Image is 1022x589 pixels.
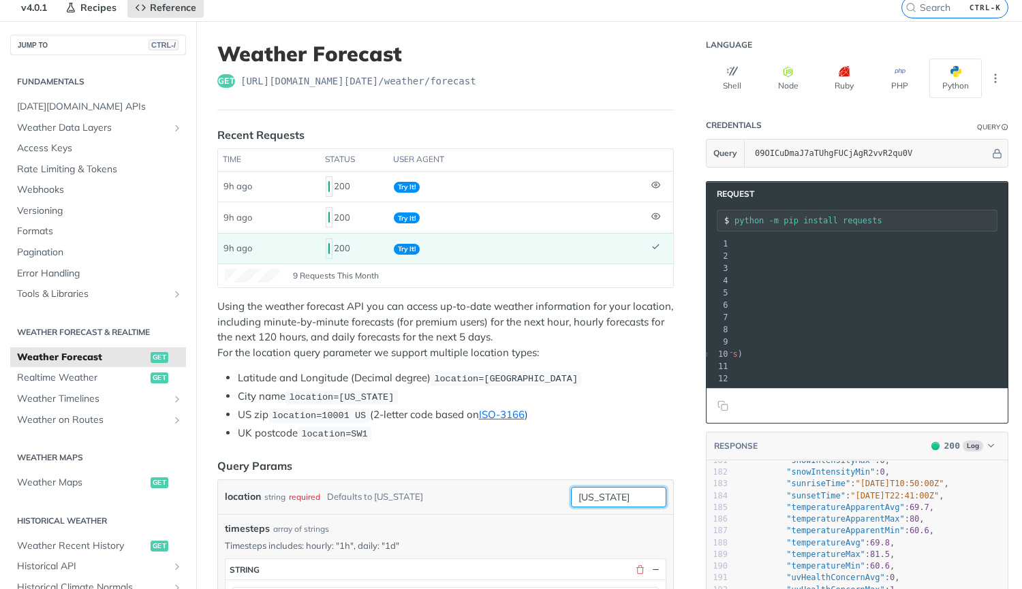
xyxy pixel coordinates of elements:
[707,549,728,560] div: 189
[706,39,752,50] div: Language
[880,456,885,465] span: 0
[634,563,646,575] button: Delete
[17,413,168,427] span: Weather on Routes
[10,389,186,409] a: Weather TimelinesShow subpages for Weather Timelines
[707,299,730,311] div: 6
[10,201,186,221] a: Versioning
[707,250,730,262] div: 2
[786,561,865,571] span: "temperatureMin"
[17,267,183,281] span: Error Handling
[238,426,674,441] li: UK postcode
[10,242,186,263] a: Pagination
[264,487,285,507] div: string
[989,72,1002,84] svg: More ellipsis
[10,515,186,527] h2: Historical Weather
[172,123,183,133] button: Show subpages for Weather Data Layers
[818,59,870,98] button: Ruby
[172,415,183,426] button: Show subpages for Weather on Routes
[737,561,895,571] span: : ,
[707,287,730,299] div: 5
[707,466,728,478] div: 182
[10,159,186,180] a: Rate Limiting & Tokens
[786,456,875,465] span: "snowIntensityMax"
[707,525,728,537] div: 187
[17,392,168,406] span: Weather Timelines
[902,396,1001,416] button: Replay Request
[149,39,179,50] span: CTRL-/
[880,467,885,477] span: 0
[17,121,168,135] span: Weather Data Layers
[328,212,330,223] span: 200
[10,284,186,304] a: Tools & LibrariesShow subpages for Tools & Libraries
[786,479,850,488] span: "sunriseTime"
[10,180,186,200] a: Webhooks
[172,394,183,404] button: Show subpages for Weather Timelines
[479,408,525,421] a: ISO-3166
[10,473,186,493] a: Weather Mapsget
[855,479,944,488] span: "[DATE]T10:50:00Z"
[707,372,730,385] div: 12
[786,526,904,535] span: "temperatureApparentMin"
[230,564,260,575] div: string
[17,204,183,218] span: Versioning
[10,138,186,159] a: Access Keys
[17,183,183,197] span: Webhooks
[10,556,186,577] a: Historical APIShow subpages for Historical API
[218,149,320,171] th: time
[929,59,982,98] button: Python
[925,439,1001,453] button: 200200Log
[238,370,674,386] li: Latitude and Longitude (Decimal degree)
[707,478,728,490] div: 183
[737,456,890,465] span: : ,
[151,477,168,488] span: get
[10,221,186,242] a: Formats
[990,146,1004,160] button: Hide
[223,242,252,253] span: 9h ago
[786,550,865,559] span: "temperatureMax"
[394,212,420,223] span: Try It!
[17,142,183,155] span: Access Keys
[905,2,916,13] svg: Search
[17,246,183,259] span: Pagination
[985,68,1006,89] button: More Languages
[910,514,919,524] span: 80
[10,326,186,338] h2: Weather Forecast & realtime
[223,180,252,191] span: 9h ago
[707,140,745,167] button: Query
[225,269,279,283] canvas: Line Graph
[238,407,674,423] li: US zip (2-letter code based on )
[707,274,730,287] div: 4
[734,216,997,225] input: Request instructions
[80,1,117,14] span: Recipes
[977,122,1000,132] div: Query
[707,537,728,549] div: 188
[326,206,383,229] div: 200
[870,550,890,559] span: 81.5
[223,212,252,223] span: 9h ago
[707,560,728,572] div: 190
[10,97,186,117] a: [DATE][DOMAIN_NAME] APIs
[786,491,846,500] span: "sunsetTime"
[706,59,758,98] button: Shell
[151,352,168,363] span: get
[10,118,186,138] a: Weather Data LayersShow subpages for Weather Data Layers
[10,35,186,55] button: JUMP TOCTRL-/
[944,441,960,451] span: 200
[707,262,730,274] div: 3
[326,237,383,260] div: 200
[301,429,367,439] span: location=SW1
[289,487,320,507] div: required
[890,573,895,582] span: 0
[217,299,674,360] p: Using the weather forecast API you can access up-to-date weather information for your location, i...
[241,74,476,88] span: https://api.tomorrow.io/v4/weather/forecast
[217,74,235,88] span: get
[1002,124,1008,131] i: Information
[737,514,925,524] span: : ,
[394,244,420,255] span: Try It!
[786,503,904,512] span: "temperatureApparentAvg"
[931,442,940,450] span: 200
[10,368,186,388] a: Realtime Weatherget
[737,467,890,477] span: : ,
[963,441,983,451] span: Log
[226,559,666,579] button: string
